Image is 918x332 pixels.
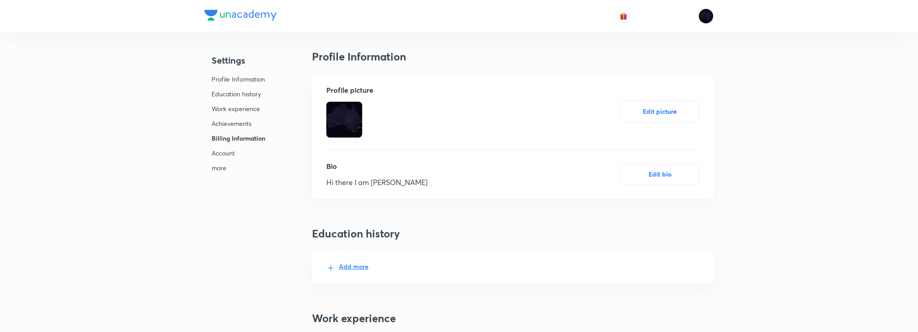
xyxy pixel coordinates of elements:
[616,9,631,23] button: avatar
[212,163,265,172] p: more
[212,54,265,67] h4: Settings
[204,10,277,23] a: Company Logo
[212,119,265,128] p: Achievements
[204,10,277,21] img: Company Logo
[326,161,428,172] p: Bio
[326,177,428,188] p: Hi there I am [PERSON_NAME]
[212,148,265,158] p: Account
[620,101,699,122] button: Edit picture
[312,50,714,63] h3: Profile Information
[312,312,714,325] h3: Work experience
[619,12,628,20] img: avatar
[312,227,714,240] h3: Education history
[326,102,362,138] img: Avatar
[212,74,265,84] p: Profile Information
[698,9,714,24] img: Megha Gor
[326,85,373,95] p: Profile picture
[212,89,265,99] p: Education history
[620,164,699,185] button: Edit bio
[212,134,265,143] p: Billing Information
[339,262,368,271] p: Add more
[212,104,265,113] p: Work experience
